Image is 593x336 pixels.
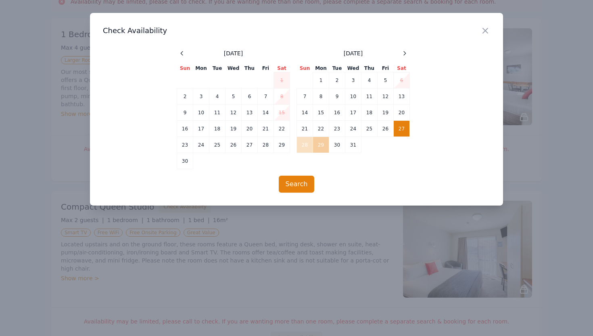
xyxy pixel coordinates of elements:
td: 6 [394,72,410,88]
td: 3 [193,88,209,105]
td: 15 [274,105,290,121]
td: 13 [242,105,258,121]
th: Thu [361,65,378,72]
th: Tue [209,65,226,72]
td: 27 [242,137,258,153]
td: 15 [313,105,329,121]
td: 11 [209,105,226,121]
td: 26 [226,137,242,153]
td: 30 [177,153,193,169]
td: 14 [258,105,274,121]
td: 11 [361,88,378,105]
td: 19 [226,121,242,137]
td: 1 [313,72,329,88]
th: Tue [329,65,345,72]
td: 29 [313,137,329,153]
td: 9 [177,105,193,121]
th: Mon [313,65,329,72]
td: 16 [177,121,193,137]
td: 7 [258,88,274,105]
td: 27 [394,121,410,137]
td: 26 [378,121,394,137]
td: 4 [209,88,226,105]
td: 22 [274,121,290,137]
span: [DATE] [344,49,363,57]
td: 16 [329,105,345,121]
td: 28 [258,137,274,153]
td: 19 [378,105,394,121]
td: 21 [297,121,313,137]
td: 4 [361,72,378,88]
td: 23 [177,137,193,153]
td: 8 [274,88,290,105]
th: Sat [274,65,290,72]
td: 30 [329,137,345,153]
td: 25 [209,137,226,153]
td: 12 [378,88,394,105]
td: 7 [297,88,313,105]
button: Search [279,176,315,193]
span: [DATE] [224,49,243,57]
td: 20 [394,105,410,121]
td: 18 [361,105,378,121]
th: Wed [345,65,361,72]
th: Sun [297,65,313,72]
td: 2 [329,72,345,88]
td: 31 [345,137,361,153]
td: 13 [394,88,410,105]
th: Fri [378,65,394,72]
td: 5 [378,72,394,88]
td: 2 [177,88,193,105]
td: 12 [226,105,242,121]
td: 8 [313,88,329,105]
td: 25 [361,121,378,137]
td: 17 [193,121,209,137]
td: 1 [274,72,290,88]
td: 14 [297,105,313,121]
td: 9 [329,88,345,105]
th: Mon [193,65,209,72]
th: Thu [242,65,258,72]
th: Wed [226,65,242,72]
td: 10 [193,105,209,121]
td: 10 [345,88,361,105]
h3: Check Availability [103,26,490,36]
td: 24 [345,121,361,137]
td: 22 [313,121,329,137]
td: 21 [258,121,274,137]
td: 28 [297,137,313,153]
td: 29 [274,137,290,153]
td: 3 [345,72,361,88]
th: Fri [258,65,274,72]
td: 6 [242,88,258,105]
td: 23 [329,121,345,137]
td: 5 [226,88,242,105]
td: 18 [209,121,226,137]
td: 24 [193,137,209,153]
td: 20 [242,121,258,137]
th: Sat [394,65,410,72]
th: Sun [177,65,193,72]
td: 17 [345,105,361,121]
